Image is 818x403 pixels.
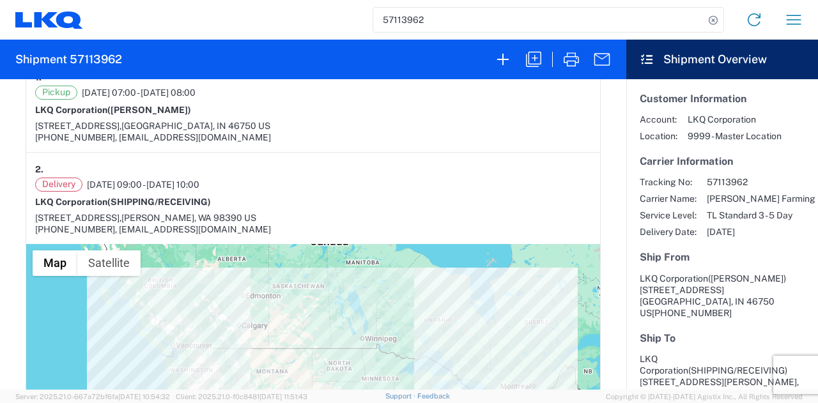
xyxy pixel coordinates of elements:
[35,197,211,207] strong: LKQ Corporation
[373,8,704,32] input: Shipment, tracking or reference number
[640,285,724,295] span: [STREET_ADDRESS]
[707,209,815,221] span: TL Standard 3 - 5 Day
[35,105,191,115] strong: LKQ Corporation
[640,209,697,221] span: Service Level:
[35,162,43,178] strong: 2.
[35,178,82,192] span: Delivery
[698,388,778,399] span: [PHONE_NUMBER]
[107,105,191,115] span: ([PERSON_NAME])
[688,365,787,376] span: (SHIPPING/RECEIVING)
[640,226,697,238] span: Delivery Date:
[707,176,815,188] span: 57113962
[640,273,805,319] address: [GEOGRAPHIC_DATA], IN 46750 US
[640,130,677,142] span: Location:
[626,40,818,79] header: Shipment Overview
[15,393,170,400] span: Server: 2025.21.0-667a72bf6fa
[640,114,677,125] span: Account:
[35,86,77,100] span: Pickup
[640,332,805,344] h5: Ship To
[640,353,805,399] address: [PERSON_NAME], WA 98390 US
[707,193,815,204] span: [PERSON_NAME] Farming
[35,132,591,143] div: [PHONE_NUMBER], [EMAIL_ADDRESS][DOMAIN_NAME]
[176,393,307,400] span: Client: 2025.21.0-f0c8481
[118,393,170,400] span: [DATE] 10:54:32
[606,391,803,402] span: Copyright © [DATE]-[DATE] Agistix Inc., All Rights Reserved
[640,155,805,167] h5: Carrier Information
[121,121,270,131] span: [GEOGRAPHIC_DATA], IN 46750 US
[640,354,787,387] span: LKQ Corporation [STREET_ADDRESS]
[640,93,805,105] h5: Customer Information
[35,121,121,131] span: [STREET_ADDRESS],
[33,250,77,276] button: Show street map
[707,226,815,238] span: [DATE]
[35,213,121,223] span: [STREET_ADDRESS],
[417,392,450,400] a: Feedback
[259,393,307,400] span: [DATE] 11:51:43
[688,130,782,142] span: 9999 - Master Location
[107,197,211,207] span: (SHIPPING/RECEIVING)
[82,87,196,98] span: [DATE] 07:00 - [DATE] 08:00
[35,224,591,235] div: [PHONE_NUMBER], [EMAIL_ADDRESS][DOMAIN_NAME]
[708,273,786,284] span: ([PERSON_NAME])
[640,176,697,188] span: Tracking No:
[15,52,122,67] h2: Shipment 57113962
[652,308,732,318] span: [PHONE_NUMBER]
[87,179,199,190] span: [DATE] 09:00 - [DATE] 10:00
[688,114,782,125] span: LKQ Corporation
[640,273,708,284] span: LKQ Corporation
[77,250,141,276] button: Show satellite imagery
[640,251,805,263] h5: Ship From
[121,213,256,223] span: [PERSON_NAME], WA 98390 US
[385,392,417,400] a: Support
[640,193,697,204] span: Carrier Name:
